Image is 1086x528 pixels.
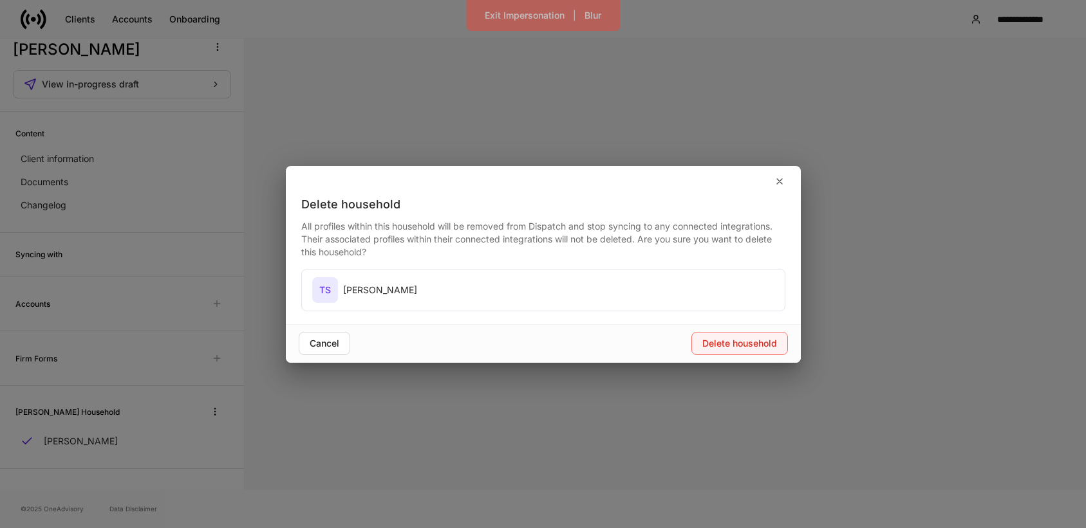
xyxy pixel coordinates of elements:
[301,197,785,212] div: Delete household
[343,284,417,296] div: [PERSON_NAME]
[702,339,777,348] div: Delete household
[691,332,788,355] button: Delete household
[585,11,601,20] div: Blur
[319,284,331,296] h5: TS
[310,339,339,348] div: Cancel
[301,212,785,259] div: All profiles within this household will be removed from Dispatch and stop syncing to any connecte...
[299,332,350,355] button: Cancel
[485,11,565,20] div: Exit Impersonation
